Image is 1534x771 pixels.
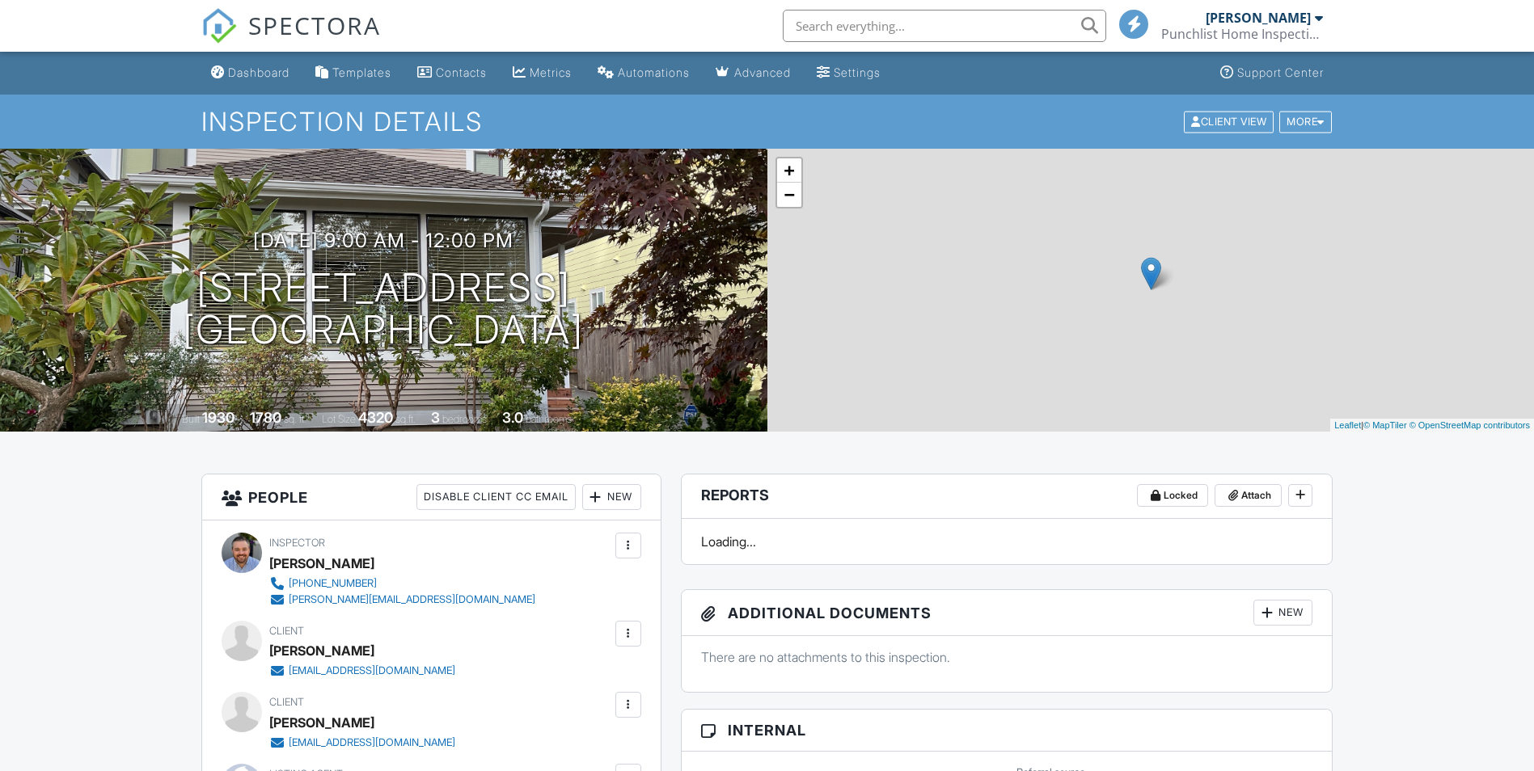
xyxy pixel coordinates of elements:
div: Templates [332,65,391,79]
a: Metrics [506,58,578,88]
a: Zoom in [777,158,801,183]
a: SPECTORA [201,22,381,56]
img: The Best Home Inspection Software - Spectora [201,8,237,44]
a: Templates [309,58,398,88]
div: Support Center [1237,65,1324,79]
div: 1930 [202,409,235,426]
span: SPECTORA [248,8,381,42]
div: 4320 [358,409,393,426]
div: [EMAIL_ADDRESS][DOMAIN_NAME] [289,664,455,677]
h3: [DATE] 9:00 am - 12:00 pm [253,230,513,251]
span: Client [269,625,304,637]
h3: Internal [682,710,1333,752]
a: Advanced [709,58,797,88]
div: [PERSON_NAME][EMAIL_ADDRESS][DOMAIN_NAME] [289,593,535,606]
div: [PERSON_NAME] [1206,10,1311,26]
h3: People [202,474,661,520]
h3: Additional Documents [682,590,1333,636]
div: | [1330,419,1534,432]
div: More [1279,111,1332,133]
div: Client View [1184,111,1274,133]
p: There are no attachments to this inspection. [701,648,1313,666]
span: Client [269,696,304,708]
div: 3.0 [502,409,523,426]
div: Automations [618,65,690,79]
a: Contacts [411,58,493,88]
div: Dashboard [228,65,289,79]
div: [PERSON_NAME] [269,710,374,735]
div: 1780 [250,409,281,426]
a: © OpenStreetMap contributors [1409,420,1530,430]
a: [PERSON_NAME][EMAIL_ADDRESS][DOMAIN_NAME] [269,592,535,608]
a: Leaflet [1334,420,1361,430]
a: Support Center [1214,58,1330,88]
div: [PHONE_NUMBER] [289,577,377,590]
a: [EMAIL_ADDRESS][DOMAIN_NAME] [269,663,455,679]
div: Contacts [436,65,487,79]
a: [EMAIL_ADDRESS][DOMAIN_NAME] [269,735,455,751]
div: New [1253,600,1312,626]
a: [PHONE_NUMBER] [269,575,535,592]
a: Automations (Basic) [591,58,696,88]
span: Built [182,413,200,425]
a: Settings [810,58,887,88]
h1: [STREET_ADDRESS] [GEOGRAPHIC_DATA] [183,267,584,352]
div: Disable Client CC Email [416,484,576,510]
span: bedrooms [442,413,487,425]
div: [EMAIL_ADDRESS][DOMAIN_NAME] [289,736,455,749]
span: sq. ft. [284,413,306,425]
span: sq.ft. [395,413,416,425]
div: Advanced [734,65,791,79]
h1: Inspection Details [201,107,1333,136]
div: Metrics [530,65,572,79]
span: Inspector [269,537,325,549]
div: Punchlist Home Inspection [1161,26,1323,42]
div: New [582,484,641,510]
a: Zoom out [777,183,801,207]
span: bathrooms [526,413,572,425]
span: Lot Size [322,413,356,425]
div: [PERSON_NAME] [269,551,374,575]
div: [PERSON_NAME] [269,638,374,663]
div: Settings [834,65,881,79]
input: Search everything... [783,10,1106,42]
a: Dashboard [205,58,296,88]
div: 3 [431,409,440,426]
a: © MapTiler [1363,420,1407,430]
a: Client View [1182,115,1278,127]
